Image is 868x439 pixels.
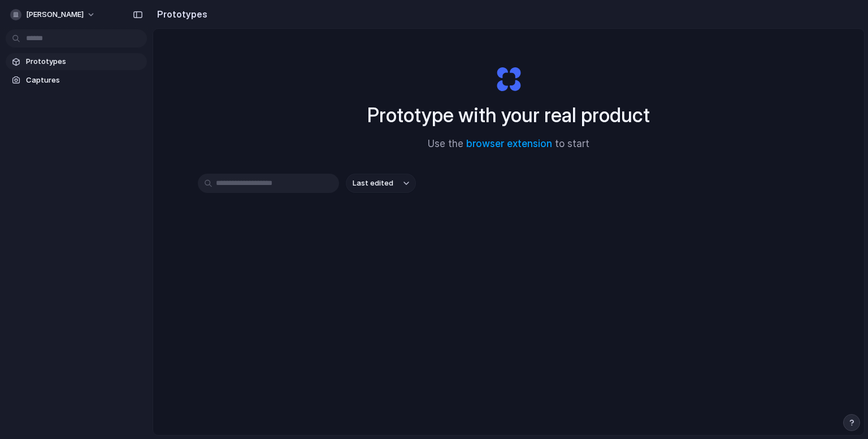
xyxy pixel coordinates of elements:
button: [PERSON_NAME] [6,6,101,24]
h2: Prototypes [153,7,207,21]
span: Last edited [353,178,393,189]
a: browser extension [466,138,552,149]
a: Prototypes [6,53,147,70]
a: Captures [6,72,147,89]
span: Prototypes [26,56,142,67]
span: Captures [26,75,142,86]
span: Use the to start [428,137,589,152]
span: [PERSON_NAME] [26,9,84,20]
h1: Prototype with your real product [367,100,650,130]
button: Last edited [346,174,416,193]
